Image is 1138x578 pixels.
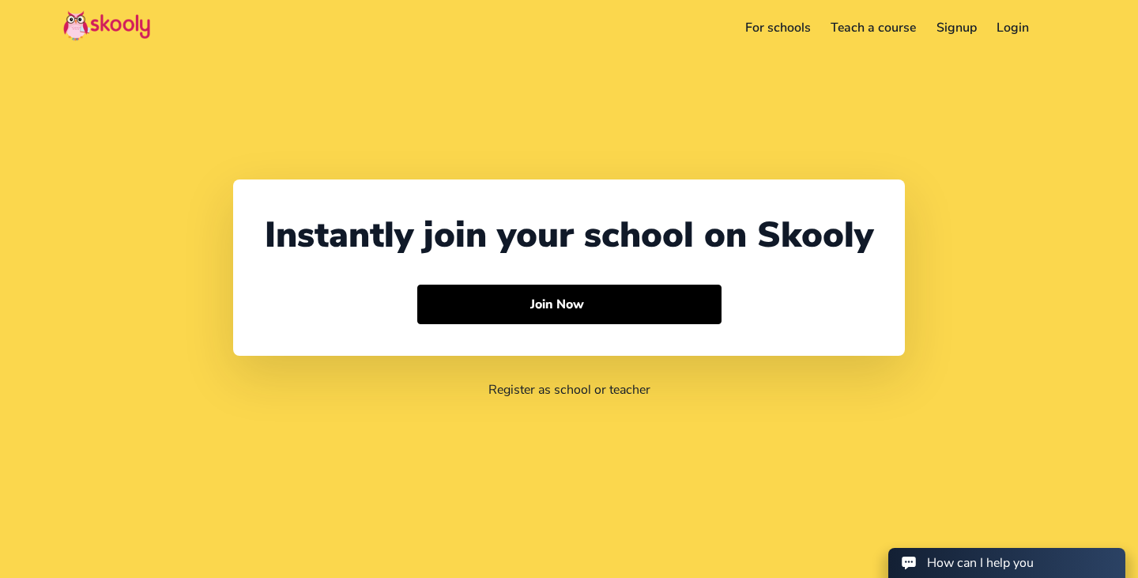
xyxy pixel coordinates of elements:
img: Skooly [63,10,150,41]
ion-icon: arrow forward outline [591,297,608,313]
a: Register as school or teacher [488,381,650,399]
a: Teach a course [820,15,926,40]
button: Join Nowarrow forward outline [417,285,722,324]
a: Signup [926,15,987,40]
a: For schools [735,15,821,40]
a: Login [987,15,1040,40]
button: menu outline [1052,15,1075,41]
div: Instantly join your school on Skooly [265,211,873,259]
